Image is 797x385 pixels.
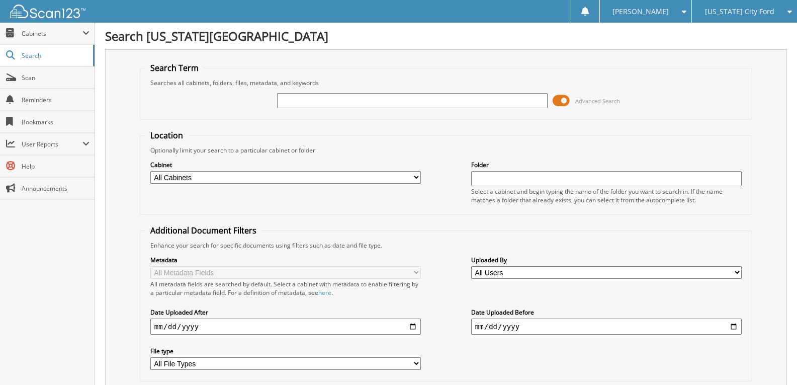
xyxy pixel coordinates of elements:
div: Optionally limit your search to a particular cabinet or folder [145,146,747,155]
input: end [471,319,742,335]
label: Cabinet [150,161,421,169]
legend: Location [145,130,188,141]
label: Folder [471,161,742,169]
div: Enhance your search for specific documents using filters such as date and file type. [145,241,747,250]
h1: Search [US_STATE][GEOGRAPHIC_DATA] [105,28,787,44]
span: Cabinets [22,29,82,38]
a: here [318,288,331,297]
span: Help [22,162,90,171]
label: Date Uploaded After [150,308,421,317]
span: Scan [22,73,90,82]
div: Searches all cabinets, folders, files, metadata, and keywords [145,79,747,87]
span: Search [22,51,88,60]
span: [US_STATE] City Ford [705,9,774,15]
div: All metadata fields are searched by default. Select a cabinet with metadata to enable filtering b... [150,280,421,297]
img: scan123-logo-white.svg [10,5,85,18]
legend: Search Term [145,62,204,73]
iframe: Chat Widget [747,337,797,385]
span: Announcements [22,184,90,193]
legend: Additional Document Filters [145,225,261,236]
label: Date Uploaded Before [471,308,742,317]
span: Advanced Search [575,97,620,105]
input: start [150,319,421,335]
label: File type [150,347,421,355]
span: [PERSON_NAME] [612,9,669,15]
span: User Reports [22,140,82,148]
span: Bookmarks [22,118,90,126]
label: Uploaded By [471,256,742,264]
label: Metadata [150,256,421,264]
div: Select a cabinet and begin typing the name of the folder you want to search in. If the name match... [471,187,742,204]
span: Reminders [22,96,90,104]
